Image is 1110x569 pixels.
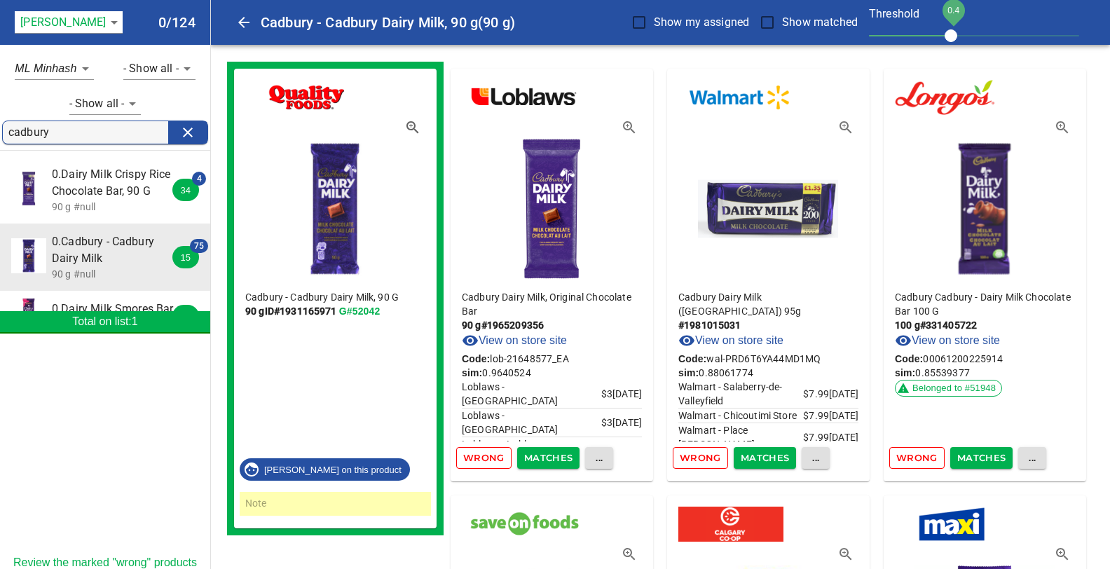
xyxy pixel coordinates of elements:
[192,172,206,186] span: 4
[592,450,606,466] span: ...
[462,332,567,349] a: View on store site
[829,409,858,423] td: [DATE]
[678,353,706,364] b: Code:
[339,306,381,317] a: G#52042
[896,450,938,466] span: Wrong
[803,409,829,423] td: $ 7.99
[895,353,923,364] b: Code:
[517,447,580,469] button: Matches
[462,437,601,466] td: 15A Bathurst Street Unit 3
[678,366,858,380] p: 0.88061774
[678,507,783,542] img: calgary-coop.png
[462,380,601,409] td: 363 Rideau St
[1018,447,1046,469] button: ...
[172,252,199,263] span: 15
[52,200,177,214] p: 90 g #null
[782,14,858,31] span: Show matched
[462,366,642,380] p: 0.9640524
[524,450,573,466] span: Matches
[950,447,1013,469] button: Matches
[802,447,830,469] button: ...
[462,290,642,318] p: Cadbury Dairy Milk, Original Chocolate Bar
[462,507,586,542] img: save-on-foods.png
[462,318,642,332] p: 90 g # 1965209356
[172,185,199,196] span: 34
[734,447,797,469] button: Matches
[168,121,207,144] button: clear
[52,166,177,200] span: 0.Dairy Milk Crispy Rice Chocolate Bar, 90 G
[678,352,858,366] p: wal-PRD6T6YA44MD1MQ
[829,380,858,409] td: [DATE]
[678,423,803,452] td: 7600 Boul Viau
[624,8,749,37] label: Show my assigned products only, uncheck to show all products
[673,447,728,469] button: Wrong
[803,380,829,409] td: $ 7.99
[462,367,482,378] strong: sim:
[829,423,858,452] td: [DATE]
[245,493,425,514] input: Note
[680,450,721,466] span: Wrong
[678,318,858,332] p: # 1981015031
[895,380,1002,397] a: Belonged to #51948
[678,80,802,115] img: walmart.png
[889,447,945,469] button: Wrong
[654,14,749,31] span: Show my assigned
[612,437,642,466] td: [DATE]
[462,409,601,437] td: 380 The East Mall
[15,11,123,34] div: [PERSON_NAME]
[52,301,177,317] span: 0.Dairy Milk Smores Bar
[462,352,642,366] p: lob-21648577_EA
[11,171,46,206] img: dairy milk crispy rice chocolate bar, 90 g
[907,382,1001,395] span: Belonged to #51948
[803,423,829,452] td: $ 7.99
[456,447,512,469] button: Wrong
[261,11,632,34] h6: Cadbury - Cadbury Dairy Milk, 90 g (90 g)
[895,352,1075,366] p: 00061200225914
[123,57,196,80] div: - Show all -
[698,132,838,279] img: cadbury dairy milk (uk) 95g
[612,380,642,409] td: [DATE]
[914,132,1055,279] img: cadbury - dairy milk chocolate bar
[895,366,1075,397] p: 0.85539377
[52,267,177,281] p: 90 g #null
[227,6,261,39] button: Close
[462,80,586,115] img: loblaws.png
[15,57,93,80] div: ML Minhash
[256,465,410,475] span: [PERSON_NAME] on this product
[15,62,76,74] em: ML Minhash
[8,121,168,144] input: search
[190,239,208,253] span: 75
[678,332,783,349] a: View on store site
[69,92,142,115] div: - Show all -
[462,353,490,364] b: Code:
[481,132,622,279] img: dairy milk, original chocolate bar
[601,409,612,437] td: $ 3
[678,380,803,409] td: 2050 Boul Monseigneur Langlois
[463,450,505,466] span: Wrong
[947,6,959,15] span: 0.4
[1025,450,1039,466] span: ...
[11,238,46,273] img: cadbury - cadbury dairy milk
[895,367,915,378] strong: sim:
[895,332,1000,349] a: View on store site
[172,311,199,322] span: 20
[741,450,790,466] span: Matches
[895,318,1075,332] p: 100 g # 331405722
[678,409,803,423] td: 1451 Boul Talbot
[895,80,995,115] img: longos.png
[585,447,613,469] button: ...
[601,437,612,466] td: $ 3
[11,297,46,332] img: dairy milk smores bar
[678,290,858,318] p: Cadbury Dairy Milk ([GEOGRAPHIC_DATA]) 95g
[895,290,1075,318] p: Cadbury Cadbury - Dairy Milk Chocolate Bar 100 G
[678,367,699,378] strong: sim:
[601,380,612,409] td: $ 3
[158,11,196,34] h6: 0/124
[245,304,425,318] p: 90 g ID# 1931165971
[13,556,197,569] a: Review the marked "wrong" products
[245,290,425,304] p: Cadbury - Cadbury Dairy Milk, 90 G
[895,507,1019,542] img: maxi.png
[612,409,642,437] td: [DATE]
[809,450,823,466] span: ...
[245,80,369,115] img: qualityfoods.png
